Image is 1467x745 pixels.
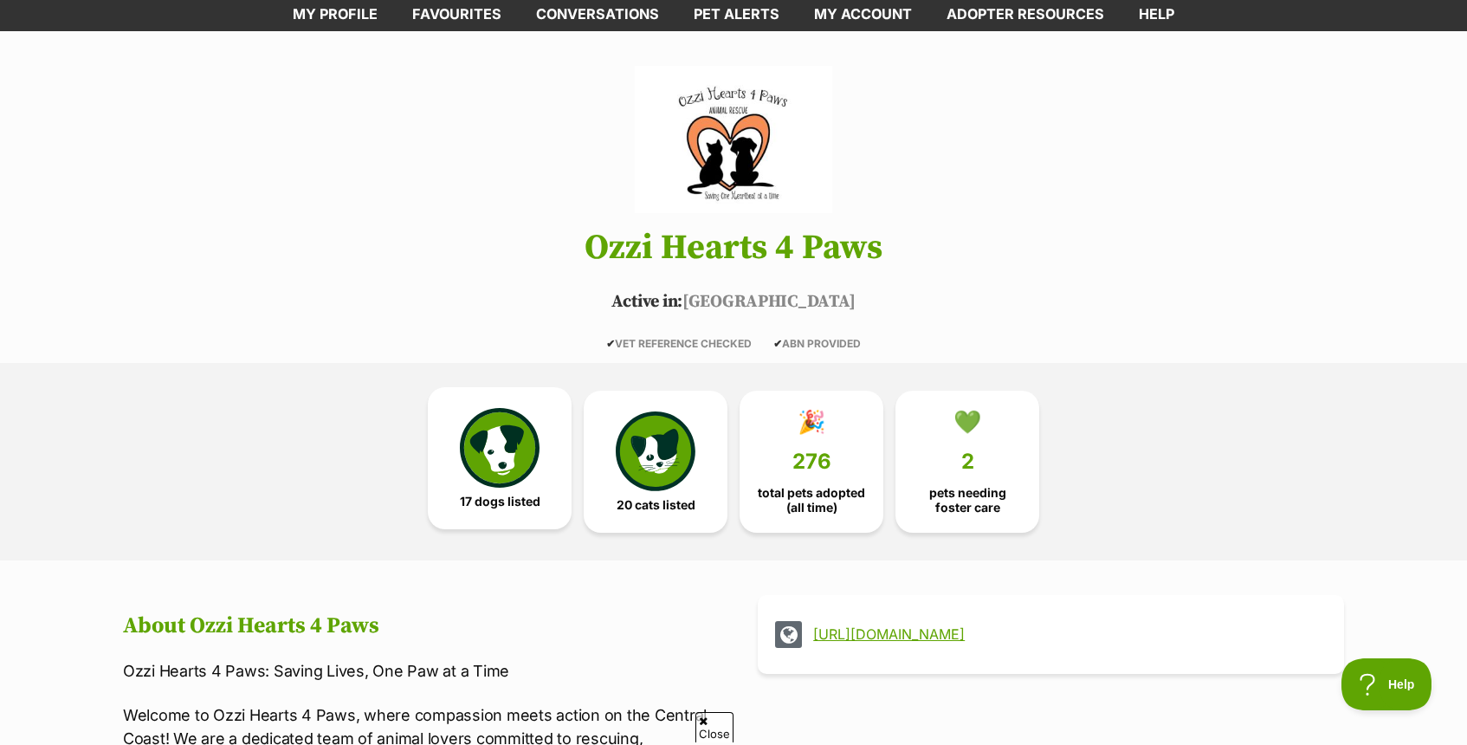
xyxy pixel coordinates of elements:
[895,391,1039,533] a: 💚 2 pets needing foster care
[460,408,540,488] img: petrescue-icon-eee76f85a60ef55c4a1927667547b313a7c0e82042636edf73dce9c88f694885.svg
[695,712,733,742] span: Close
[740,391,883,533] a: 🎉 276 total pets adopted (all time)
[773,337,782,350] icon: ✔
[1341,658,1432,710] iframe: Help Scout Beacon - Open
[123,613,709,639] h2: About Ozzi Hearts 4 Paws
[97,289,1370,315] p: [GEOGRAPHIC_DATA]
[611,291,682,313] span: Active in:
[617,498,695,512] span: 20 cats listed
[606,337,615,350] icon: ✔
[754,486,869,514] span: total pets adopted (all time)
[606,337,752,350] span: VET REFERENCE CHECKED
[123,659,709,683] p: Ozzi Hearts 4 Paws: Saving Lives, One Paw at a Time
[460,495,540,509] span: 17 dogs listed
[635,66,832,213] img: Ozzi Hearts 4 Paws
[616,411,695,491] img: cat-icon-068c71abf8fe30c970a85cd354bc8e23425d12f6e8612795f06af48be43a487a.svg
[97,229,1370,267] h1: Ozzi Hearts 4 Paws
[792,450,831,474] span: 276
[798,409,825,435] div: 🎉
[813,626,1320,642] a: [URL][DOMAIN_NAME]
[773,337,861,350] span: ABN PROVIDED
[961,450,974,474] span: 2
[910,486,1024,514] span: pets needing foster care
[428,387,572,529] a: 17 dogs listed
[953,409,981,435] div: 💚
[584,391,727,533] a: 20 cats listed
